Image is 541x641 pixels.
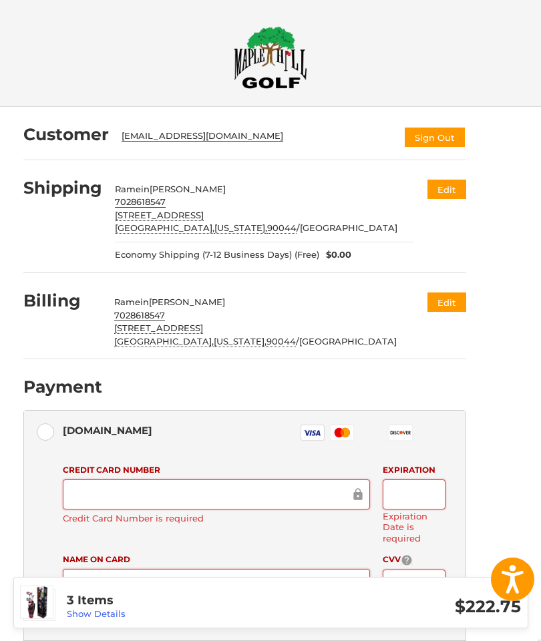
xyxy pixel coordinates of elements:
[63,554,370,566] label: Name on Card
[403,126,466,148] button: Sign Out
[23,290,102,311] h2: Billing
[383,464,445,476] label: Expiration
[427,180,466,199] button: Edit
[63,419,152,441] div: [DOMAIN_NAME]
[23,377,102,397] h2: Payment
[23,124,109,145] h2: Customer
[63,464,370,476] label: Credit Card Number
[383,511,445,544] label: Expiration Date is required
[427,292,466,312] button: Edit
[149,296,225,307] span: [PERSON_NAME]
[67,608,126,619] a: Show Details
[267,222,300,234] span: /
[150,184,226,194] span: [PERSON_NAME]
[234,26,307,89] img: Maple Hill Golf
[67,593,294,608] h3: 3 Items
[21,586,53,618] img: Nitro Blaster 13-Piece Complete Set
[63,513,370,523] label: Credit Card Number is required
[115,184,150,194] span: Ramein
[319,248,351,262] span: $0.00
[383,554,445,566] label: CVV
[266,336,299,347] span: /
[300,222,397,233] span: [GEOGRAPHIC_DATA]
[299,336,397,347] span: [GEOGRAPHIC_DATA]
[114,296,149,307] span: Ramein
[294,596,521,617] h3: $222.75
[115,248,319,262] span: Economy Shipping (7-12 Business Days) (Free)
[23,178,102,198] h2: Shipping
